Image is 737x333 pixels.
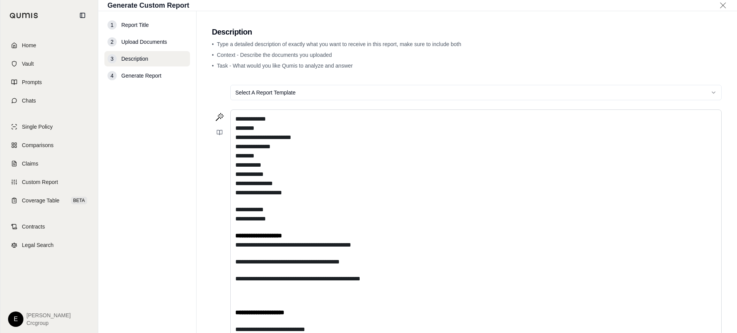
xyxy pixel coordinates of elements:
[22,141,53,149] span: Comparisons
[5,92,93,109] a: Chats
[22,197,59,204] span: Coverage Table
[76,9,89,22] button: Collapse sidebar
[22,241,54,249] span: Legal Search
[5,37,93,54] a: Home
[5,137,93,154] a: Comparisons
[121,38,167,46] span: Upload Documents
[71,197,87,204] span: BETA
[121,55,148,63] span: Description
[217,63,353,69] span: Task - What would you like Qumis to analyze and answer
[22,60,34,68] span: Vault
[5,55,93,72] a: Vault
[22,41,36,49] span: Home
[22,78,42,86] span: Prompts
[107,20,117,30] div: 1
[5,174,93,191] a: Custom Report
[217,52,332,58] span: Context - Describe the documents you uploaded
[212,41,214,47] span: •
[107,71,117,80] div: 4
[22,160,38,167] span: Claims
[5,237,93,253] a: Legal Search
[121,21,149,29] span: Report Title
[5,218,93,235] a: Contracts
[22,223,45,230] span: Contracts
[26,319,71,327] span: Crcgroup
[22,178,58,186] span: Custom Report
[107,54,117,63] div: 3
[212,27,722,37] h2: Description
[22,97,36,104] span: Chats
[8,311,23,327] div: E
[10,13,38,18] img: Qumis Logo
[5,155,93,172] a: Claims
[5,118,93,135] a: Single Policy
[5,192,93,209] a: Coverage TableBETA
[212,52,214,58] span: •
[121,72,161,80] span: Generate Report
[26,311,71,319] span: [PERSON_NAME]
[22,123,53,131] span: Single Policy
[107,37,117,46] div: 2
[212,63,214,69] span: •
[217,41,461,47] span: Type a detailed description of exactly what you want to receive in this report, make sure to incl...
[5,74,93,91] a: Prompts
